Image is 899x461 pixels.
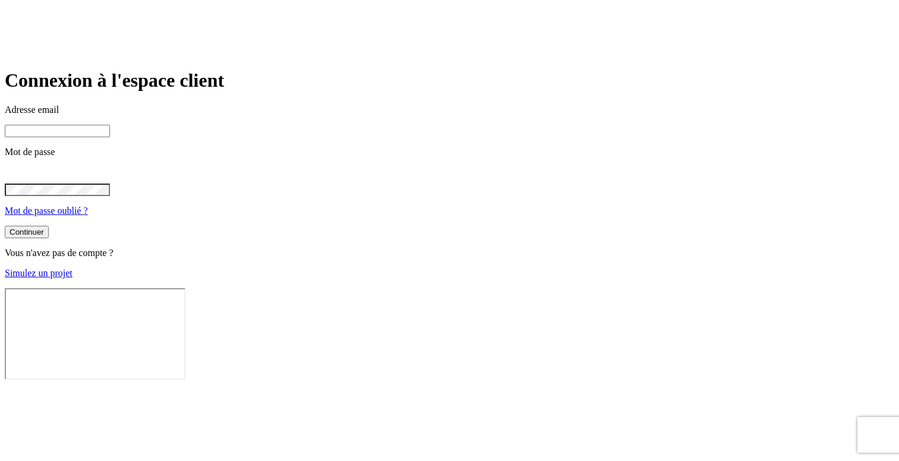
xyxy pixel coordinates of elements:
p: Adresse email [5,105,894,115]
button: Continuer [5,226,49,238]
p: Vous n'avez pas de compte ? [5,248,894,258]
a: Mot de passe oublié ? [5,206,88,216]
a: Simulez un projet [5,268,73,278]
p: Mot de passe [5,147,894,157]
h1: Connexion à l'espace client [5,70,894,91]
div: Continuer [10,228,44,236]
